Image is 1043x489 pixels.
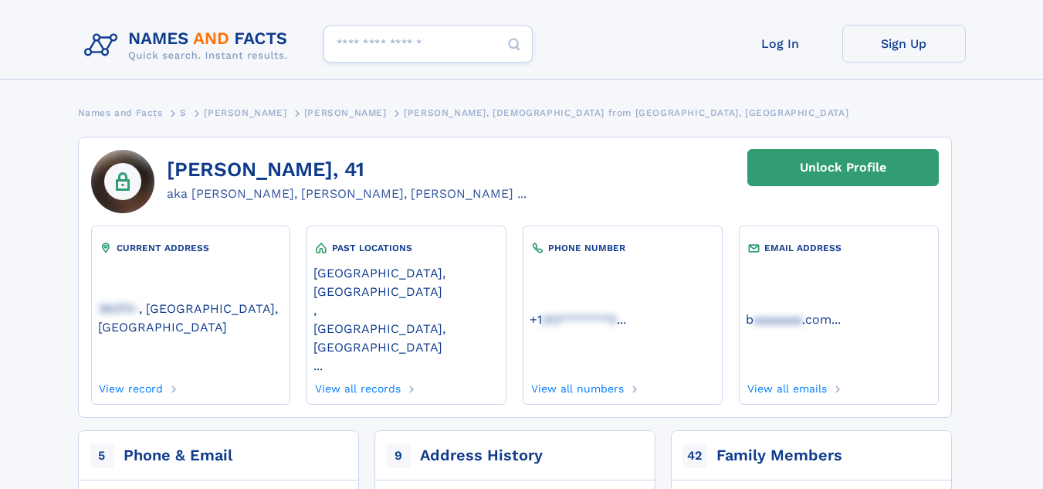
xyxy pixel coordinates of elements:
button: Search Button [496,25,533,63]
a: baaaaaaa.com [746,311,831,327]
a: View all records [313,378,401,395]
span: S [180,107,187,118]
div: Address History [420,445,543,467]
div: Family Members [716,445,842,467]
a: ... [313,358,499,373]
span: aaaaaaa [753,312,802,327]
a: Log In [719,25,842,63]
a: ... [746,312,931,327]
span: [PERSON_NAME], [DEMOGRAPHIC_DATA] from [GEOGRAPHIC_DATA], [GEOGRAPHIC_DATA] [404,107,848,118]
div: EMAIL ADDRESS [746,240,931,256]
a: Unlock Profile [747,149,939,186]
span: 42 [682,443,707,468]
a: [GEOGRAPHIC_DATA], [GEOGRAPHIC_DATA] [313,264,499,299]
div: CURRENT ADDRESS [98,240,283,256]
h1: [PERSON_NAME], 41 [167,158,527,182]
div: , [313,256,499,378]
div: PAST LOCATIONS [313,240,499,256]
a: Sign Up [842,25,966,63]
a: [PERSON_NAME] [304,103,387,122]
span: [PERSON_NAME] [204,107,286,118]
div: aka [PERSON_NAME], [PERSON_NAME], [PERSON_NAME] ... [167,185,527,203]
span: 5 [90,443,114,468]
a: S [180,103,187,122]
a: View all emails [746,378,827,395]
a: Names and Facts [78,103,163,122]
a: 38370-, [GEOGRAPHIC_DATA], [GEOGRAPHIC_DATA] [98,300,283,334]
div: Phone & Email [124,445,232,467]
div: Unlock Profile [800,150,886,185]
img: Logo Names and Facts [78,25,300,66]
a: View all numbers [530,378,624,395]
a: ... [530,312,715,327]
a: [GEOGRAPHIC_DATA], [GEOGRAPHIC_DATA] [313,320,499,355]
a: View record [98,378,164,395]
span: [PERSON_NAME] [304,107,387,118]
input: search input [323,25,533,63]
a: [PERSON_NAME] [204,103,286,122]
span: 38370- [98,301,139,316]
div: PHONE NUMBER [530,240,715,256]
span: 9 [386,443,411,468]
